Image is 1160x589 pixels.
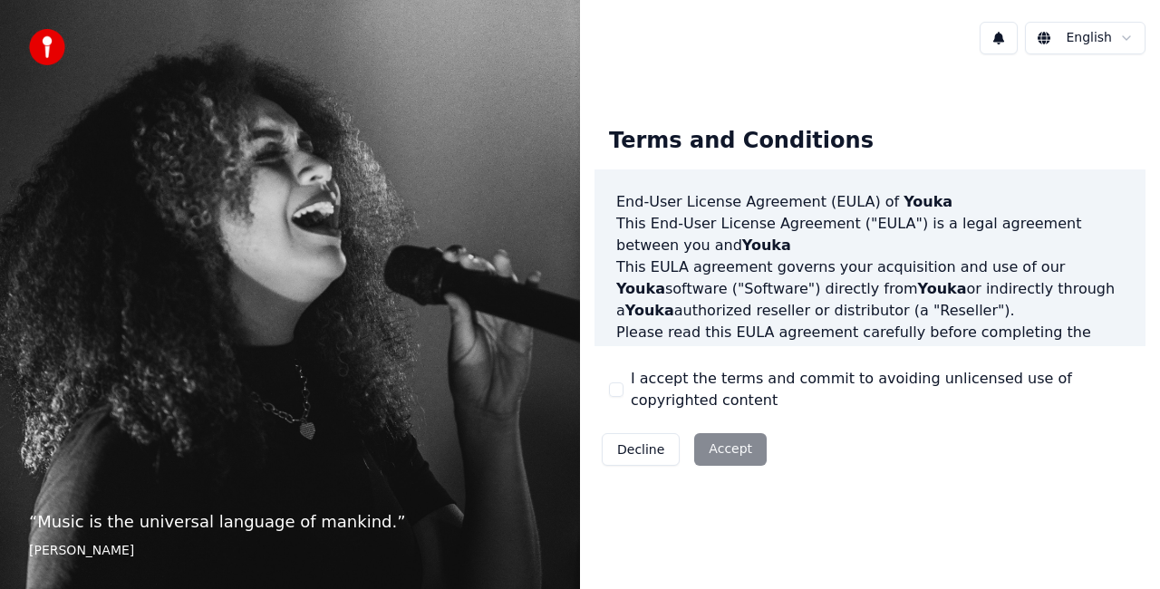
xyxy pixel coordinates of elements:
[602,433,680,466] button: Decline
[616,213,1124,256] p: This End-User License Agreement ("EULA") is a legal agreement between you and
[865,345,914,362] span: Youka
[29,509,551,535] p: “ Music is the universal language of mankind. ”
[904,193,952,210] span: Youka
[616,256,1124,322] p: This EULA agreement governs your acquisition and use of our software ("Software") directly from o...
[616,191,1124,213] h3: End-User License Agreement (EULA) of
[742,237,791,254] span: Youka
[631,368,1131,411] label: I accept the terms and commit to avoiding unlicensed use of copyrighted content
[29,542,551,560] footer: [PERSON_NAME]
[918,280,967,297] span: Youka
[616,280,665,297] span: Youka
[594,112,888,170] div: Terms and Conditions
[616,322,1124,409] p: Please read this EULA agreement carefully before completing the installation process and using th...
[625,302,674,319] span: Youka
[29,29,65,65] img: youka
